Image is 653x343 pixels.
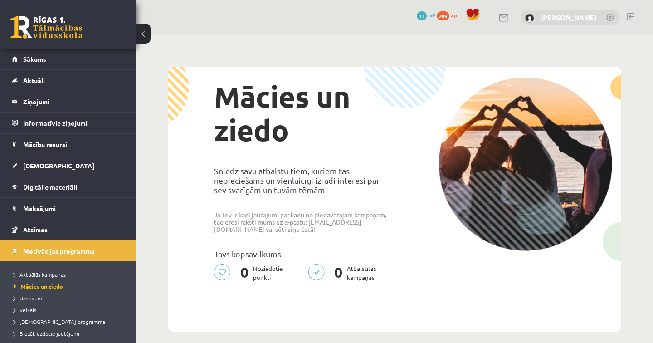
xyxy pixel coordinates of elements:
a: [PERSON_NAME] [540,13,597,22]
span: Motivācijas programma [23,247,95,255]
a: [DEMOGRAPHIC_DATA] programma [14,318,127,326]
a: Veikals [14,306,127,314]
img: Luīze Vasiļjeva [525,14,534,23]
p: Noziedotie punkti [214,264,288,282]
span: xp [451,11,457,19]
p: Atbalstītās kampaņas [308,264,382,282]
a: Sākums [12,49,125,69]
a: Maksājumi [12,198,125,219]
legend: Informatīvie ziņojumi [23,113,125,133]
p: Sniedz savu atbalstu tiem, kuriem tas nepieciešams un vienlaicīgi izrādi interesi par sev svarīgā... [214,166,388,195]
a: Mācību resursi [12,134,125,155]
a: Biežāk uzdotie jautājumi [14,329,127,338]
legend: Maksājumi [23,198,125,219]
span: 0 [236,264,253,282]
a: Mācies un ziedo [14,282,127,290]
span: [DEMOGRAPHIC_DATA] [23,162,94,170]
img: donation-campaign-image-5f3e0036a0d26d96e48155ce7b942732c76651737588babb5c96924e9bd6788c.png [439,77,612,251]
h1: Mācies un ziedo [214,80,388,147]
a: Digitālie materiāli [12,176,125,197]
span: Uzdevumi [14,294,44,302]
a: Ziņojumi [12,91,125,112]
p: Tavs kopsavilkums [214,249,388,259]
p: Ja Tev ir kādi jautājumi par kādu no piedāvātajām kampaņām, tad droši raksti mums uz e-pastu: [EM... [214,211,388,233]
span: [DEMOGRAPHIC_DATA] programma [14,318,105,325]
span: Sākums [23,55,46,63]
span: Aktuāli [23,76,45,84]
a: Aktuālās kampaņas [14,270,127,279]
a: Rīgas 1. Tālmācības vidusskola [10,16,83,39]
a: [DEMOGRAPHIC_DATA] [12,155,125,176]
a: Uzdevumi [14,294,127,302]
span: Digitālie materiāli [23,183,77,191]
legend: Ziņojumi [23,91,125,112]
a: Atzīmes [12,219,125,240]
span: Aktuālās kampaņas [14,271,66,278]
span: 73 [417,11,427,20]
a: Informatīvie ziņojumi [12,113,125,133]
span: 0 [330,264,347,282]
span: Veikals [14,306,36,314]
a: 73 mP [417,11,435,19]
span: mP [428,11,435,19]
span: Mācību resursi [23,140,67,148]
span: Atzīmes [23,225,48,234]
span: Biežāk uzdotie jautājumi [14,330,79,337]
a: Motivācijas programma [12,240,125,261]
a: 289 xp [437,11,461,19]
span: 289 [437,11,449,20]
span: Mācies un ziedo [14,283,63,290]
a: Aktuāli [12,70,125,91]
